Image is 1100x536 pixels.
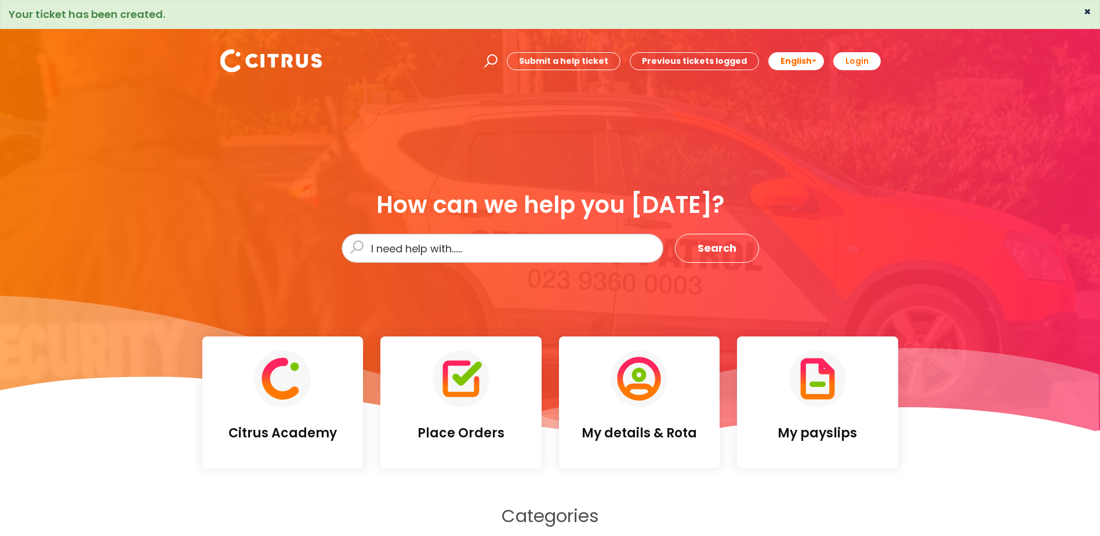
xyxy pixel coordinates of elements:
a: My payslips [737,336,898,468]
h2: Categories [202,505,898,527]
a: Login [833,52,881,70]
b: Login [845,55,869,67]
h4: Citrus Academy [212,426,354,441]
span: Search [698,239,736,258]
a: Place Orders [380,336,542,468]
h4: My details & Rota [568,426,711,441]
div: How can we help you [DATE]? [342,192,759,218]
span: English [780,55,812,67]
a: Previous tickets logged [630,52,759,70]
a: My details & Rota [559,336,720,468]
input: I need help with...... [342,234,663,263]
button: Search [675,234,759,263]
h4: Place Orders [390,426,532,441]
a: Citrus Academy [202,336,364,468]
h4: My payslips [746,426,889,441]
a: Submit a help ticket [507,52,620,70]
button: × [1084,6,1091,17]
